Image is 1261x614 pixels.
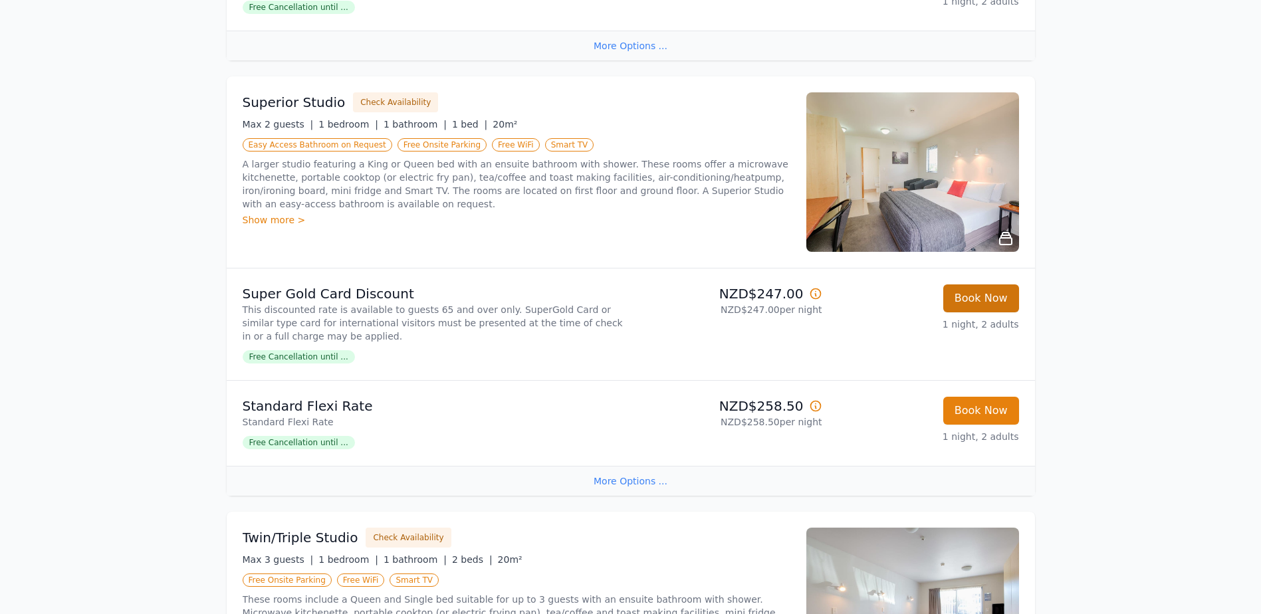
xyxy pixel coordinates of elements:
[318,554,378,565] span: 1 bedroom |
[636,284,822,303] p: NZD$247.00
[943,397,1019,425] button: Book Now
[243,213,790,227] div: Show more >
[243,157,790,211] p: A larger studio featuring a King or Queen bed with an ensuite bathroom with shower. These rooms o...
[636,415,822,429] p: NZD$258.50 per night
[384,119,447,130] span: 1 bathroom |
[353,92,438,112] button: Check Availability
[943,284,1019,312] button: Book Now
[498,554,522,565] span: 20m²
[243,119,314,130] span: Max 2 guests |
[384,554,447,565] span: 1 bathroom |
[243,573,332,587] span: Free Onsite Parking
[833,430,1019,443] p: 1 night, 2 adults
[243,93,346,112] h3: Superior Studio
[243,350,355,363] span: Free Cancellation until ...
[493,119,517,130] span: 20m²
[636,303,822,316] p: NZD$247.00 per night
[398,138,487,152] span: Free Onsite Parking
[227,31,1035,60] div: More Options ...
[337,573,385,587] span: Free WiFi
[243,554,314,565] span: Max 3 guests |
[243,436,355,449] span: Free Cancellation until ...
[390,573,439,587] span: Smart TV
[452,554,493,565] span: 2 beds |
[243,415,626,429] p: Standard Flexi Rate
[243,138,392,152] span: Easy Access Bathroom on Request
[243,1,355,14] span: Free Cancellation until ...
[636,397,822,415] p: NZD$258.50
[243,528,358,547] h3: Twin/Triple Studio
[318,119,378,130] span: 1 bedroom |
[545,138,594,152] span: Smart TV
[833,318,1019,331] p: 1 night, 2 adults
[243,303,626,343] p: This discounted rate is available to guests 65 and over only. SuperGold Card or similar type card...
[243,397,626,415] p: Standard Flexi Rate
[227,466,1035,496] div: More Options ...
[243,284,626,303] p: Super Gold Card Discount
[452,119,487,130] span: 1 bed |
[492,138,540,152] span: Free WiFi
[366,528,451,548] button: Check Availability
